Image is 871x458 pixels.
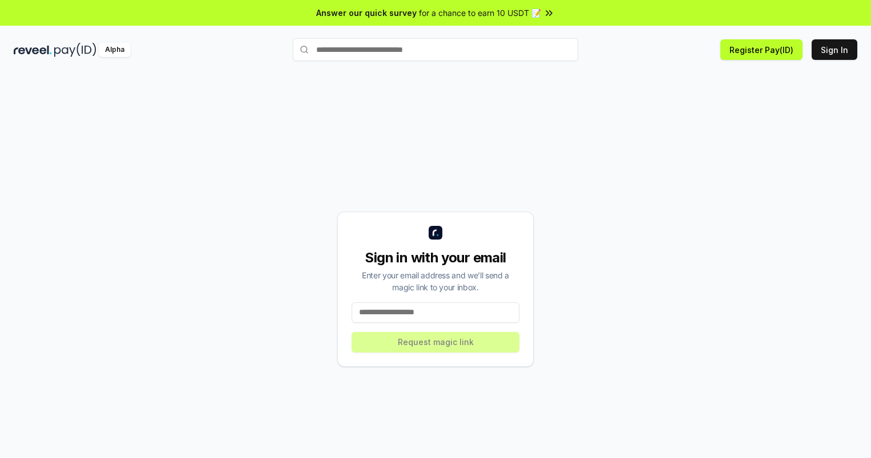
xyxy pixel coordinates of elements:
span: Answer our quick survey [316,7,417,19]
button: Sign In [812,39,857,60]
div: Sign in with your email [352,249,519,267]
img: logo_small [429,226,442,240]
div: Enter your email address and we’ll send a magic link to your inbox. [352,269,519,293]
img: reveel_dark [14,43,52,57]
img: pay_id [54,43,96,57]
span: for a chance to earn 10 USDT 📝 [419,7,541,19]
div: Alpha [99,43,131,57]
button: Register Pay(ID) [720,39,803,60]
